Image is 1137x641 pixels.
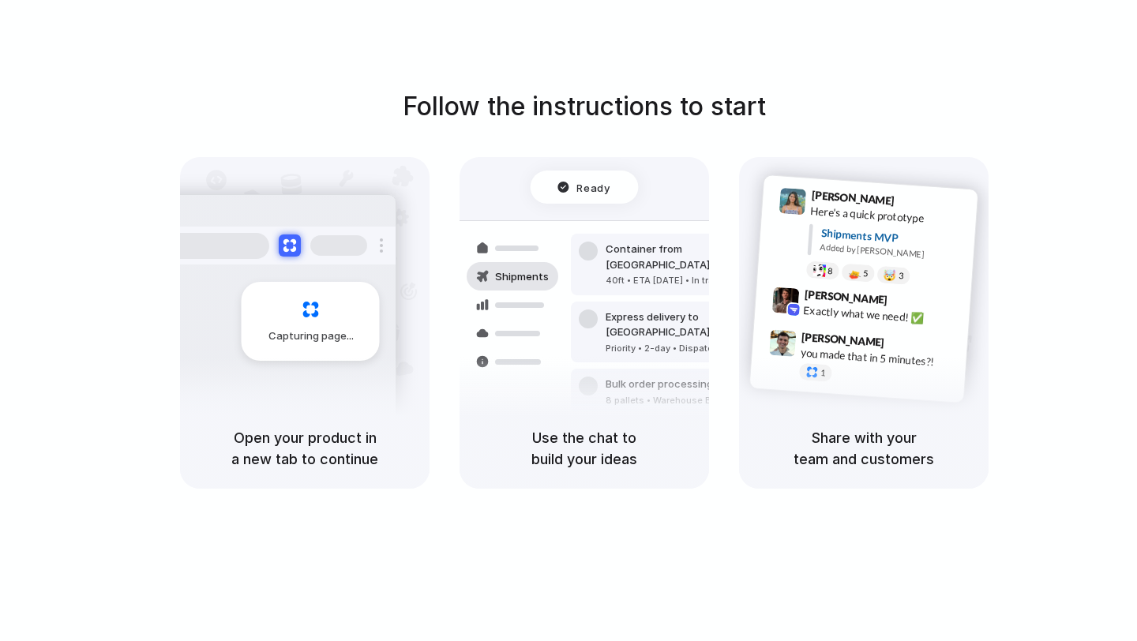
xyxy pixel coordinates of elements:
span: 9:41 AM [899,194,932,213]
div: 🤯 [884,270,897,282]
div: Added by [PERSON_NAME] [820,241,965,264]
span: 8 [827,267,833,276]
span: 9:42 AM [892,294,925,313]
span: [PERSON_NAME] [804,286,887,309]
span: 1 [820,369,826,377]
span: 5 [863,269,869,278]
div: Shipments MVP [820,225,966,251]
span: [PERSON_NAME] [801,328,885,351]
span: Capturing page [268,328,356,344]
h5: Use the chat to build your ideas [478,427,690,470]
h5: Share with your team and customers [758,427,970,470]
span: Ready [577,179,610,195]
span: Shipments [495,269,549,285]
div: 40ft • ETA [DATE] • In transit [606,274,776,287]
div: Container from [GEOGRAPHIC_DATA] [606,242,776,272]
span: [PERSON_NAME] [811,186,895,209]
div: you made that in 5 minutes?! [800,345,958,372]
div: Priority • 2-day • Dispatched [606,342,776,355]
span: 3 [899,272,904,280]
h1: Follow the instructions to start [403,88,766,126]
div: Bulk order processing [606,377,752,392]
div: Express delivery to [GEOGRAPHIC_DATA] [606,309,776,340]
div: Exactly what we need! ✅ [803,302,961,329]
h5: Open your product in a new tab to continue [199,427,411,470]
div: Here's a quick prototype [810,203,968,230]
div: 8 pallets • Warehouse B • Packed [606,394,752,407]
span: 9:47 AM [889,336,921,355]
